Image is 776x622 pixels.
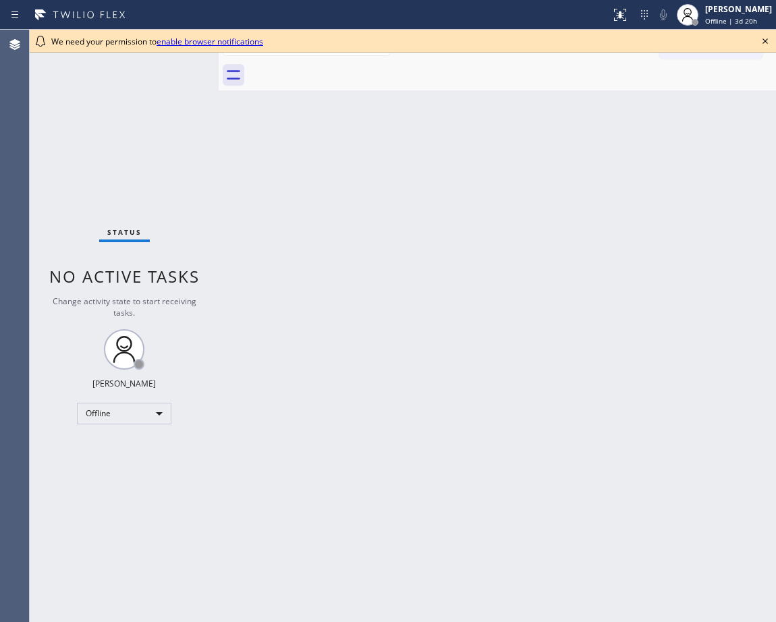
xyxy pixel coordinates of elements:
[92,378,156,389] div: [PERSON_NAME]
[51,36,263,47] span: We need your permission to
[654,5,673,24] button: Mute
[49,265,200,287] span: No active tasks
[77,403,171,424] div: Offline
[107,227,142,237] span: Status
[53,295,196,318] span: Change activity state to start receiving tasks.
[705,16,757,26] span: Offline | 3d 20h
[705,3,772,15] div: [PERSON_NAME]
[157,36,263,47] a: enable browser notifications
